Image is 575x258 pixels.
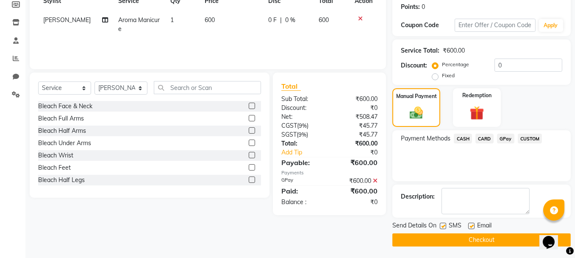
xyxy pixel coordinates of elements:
span: 600 [319,16,329,24]
div: Bleach Half Arms [38,126,86,135]
span: CASH [454,134,472,143]
div: Bleach Feet [38,163,71,172]
div: ( ) [275,130,330,139]
div: Payable: [275,157,330,168]
div: Bleach Under Arms [38,139,91,148]
span: 600 [205,16,215,24]
div: 0 [422,3,425,11]
span: Payment Methods [401,134,450,143]
div: ₹45.77 [330,121,384,130]
div: ₹600.00 [330,177,384,185]
span: | [280,16,282,25]
span: 9% [299,122,307,129]
div: Paid: [275,186,330,196]
span: Aroma Manicure [118,16,160,33]
div: Total: [275,139,330,148]
img: _gift.svg [465,104,488,122]
div: ₹45.77 [330,130,384,139]
div: Discount: [275,104,330,112]
span: GPay [497,134,514,143]
label: Percentage [442,61,469,68]
div: ( ) [275,121,330,130]
input: Enter Offer / Coupon Code [455,19,535,32]
span: Send Details On [392,221,436,232]
div: Description: [401,192,435,201]
div: Points: [401,3,420,11]
div: GPay [275,177,330,185]
span: Total [281,82,301,91]
div: Sub Total: [275,95,330,104]
div: ₹600.00 [443,46,465,55]
div: ₹508.47 [330,112,384,121]
span: [PERSON_NAME] [43,16,91,24]
div: Bleach Face & Neck [38,102,92,111]
div: Payments [281,169,378,177]
img: _cash.svg [406,105,427,121]
div: Coupon Code [401,21,455,30]
div: Net: [275,112,330,121]
button: Apply [539,19,563,32]
div: Discount: [401,61,427,70]
div: ₹600.00 [330,139,384,148]
span: SGST [281,131,297,138]
div: Bleach Wrist [38,151,73,160]
a: Add Tip [275,148,339,157]
label: Fixed [442,72,455,79]
span: 1 [170,16,174,24]
span: CGST [281,122,297,129]
span: Email [477,221,492,232]
span: 9% [298,131,306,138]
div: ₹0 [330,198,384,207]
span: SMS [449,221,461,232]
div: Bleach Full Arms [38,114,84,123]
span: 0 F [268,16,277,25]
div: Balance : [275,198,330,207]
div: ₹600.00 [330,157,384,168]
div: Bleach Half Legs [38,176,85,185]
span: 0 % [285,16,295,25]
iframe: chat widget [539,224,567,250]
label: Manual Payment [396,93,437,100]
label: Redemption [462,92,492,99]
input: Search or Scan [154,81,261,94]
button: Checkout [392,233,571,247]
span: CUSTOM [518,134,542,143]
div: ₹0 [339,148,384,157]
div: ₹600.00 [330,186,384,196]
div: Service Total: [401,46,439,55]
span: CARD [475,134,494,143]
div: ₹0 [330,104,384,112]
div: ₹600.00 [330,95,384,104]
